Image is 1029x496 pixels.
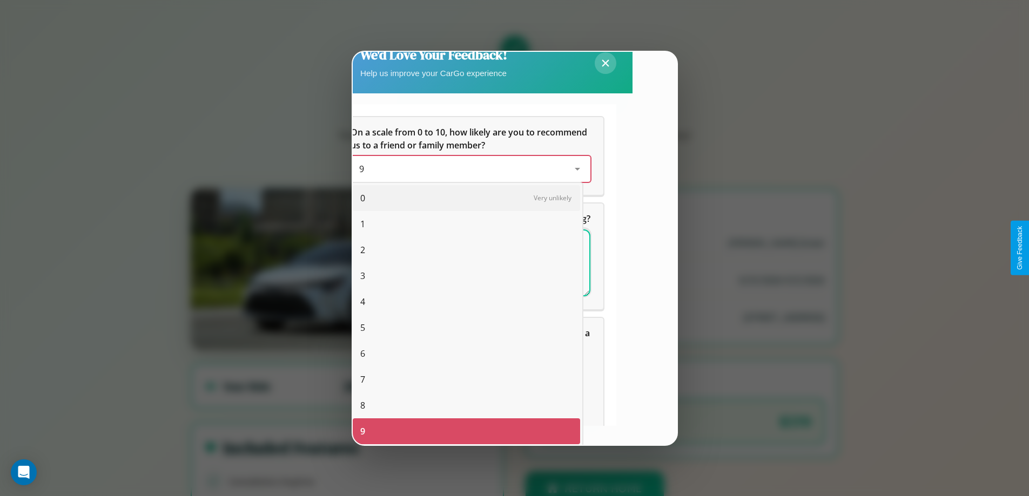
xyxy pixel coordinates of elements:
h5: On a scale from 0 to 10, how likely are you to recommend us to a friend or family member? [351,126,590,152]
span: What can we do to make your experience more satisfying? [351,213,590,225]
span: 3 [360,269,365,282]
span: On a scale from 0 to 10, how likely are you to recommend us to a friend or family member? [351,126,589,151]
div: On a scale from 0 to 10, how likely are you to recommend us to a friend or family member? [351,156,590,182]
div: 6 [353,341,580,366]
div: 4 [353,289,580,315]
span: 2 [360,243,365,256]
p: Help us improve your CarGo experience [360,66,507,80]
span: 6 [360,347,365,360]
div: 1 [353,211,580,237]
div: 8 [353,392,580,418]
span: 4 [360,295,365,308]
span: Very unlikely [534,193,571,202]
span: 8 [360,399,365,412]
div: Give Feedback [1016,226,1024,270]
span: 7 [360,373,365,386]
div: On a scale from 0 to 10, how likely are you to recommend us to a friend or family member? [338,117,603,195]
span: Which of the following features do you value the most in a vehicle? [351,327,592,352]
div: Open Intercom Messenger [11,459,37,485]
span: 5 [360,321,365,334]
span: 1 [360,218,365,230]
h2: We'd Love Your Feedback! [360,46,507,64]
div: 3 [353,263,580,289]
div: 7 [353,366,580,392]
span: 0 [360,192,365,205]
div: 10 [353,444,580,470]
div: 2 [353,237,580,263]
div: 9 [353,418,580,444]
div: 0 [353,185,580,211]
div: 5 [353,315,580,341]
span: 9 [359,163,364,175]
span: 9 [360,425,365,438]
